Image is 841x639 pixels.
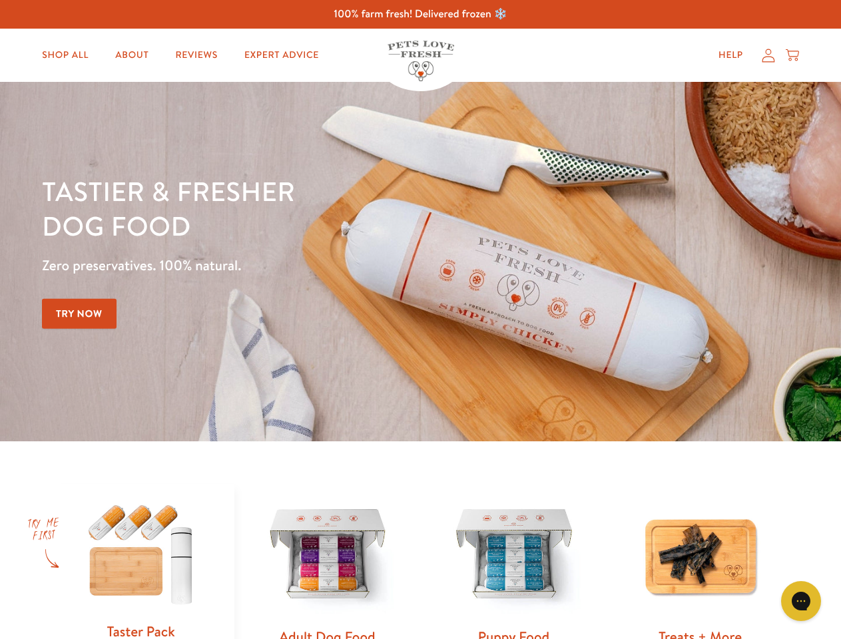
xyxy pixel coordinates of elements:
[42,174,547,243] h1: Tastier & fresher dog food
[42,299,117,329] a: Try Now
[774,576,828,626] iframe: Gorgias live chat messenger
[42,254,547,278] p: Zero preservatives. 100% natural.
[31,42,99,69] a: Shop All
[164,42,228,69] a: Reviews
[708,42,754,69] a: Help
[234,42,330,69] a: Expert Advice
[388,41,454,81] img: Pets Love Fresh
[105,42,159,69] a: About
